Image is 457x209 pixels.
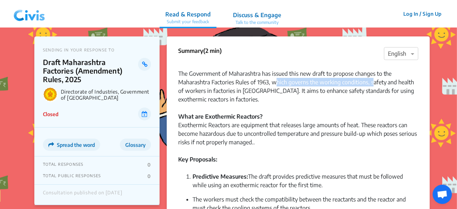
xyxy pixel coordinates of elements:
div: Consultation published on [DATE] [43,190,122,199]
p: Closed [43,110,58,118]
strong: Key Proposals: [178,156,217,163]
div: Exothermic Reactors are equipment that releases large amounts of heat. These reactors can become ... [178,121,418,155]
p: Talk to the community [233,19,281,26]
strong: What are Exothermic Reactors? [178,113,263,120]
a: Open chat [433,185,452,204]
p: TOTAL RESPONSES [43,162,84,168]
p: Read & Respond [165,10,211,19]
p: Submit your feedback [165,19,211,25]
li: The draft provides predictive measures that must be followed while using an exothermic reactor fo... [193,172,418,189]
p: TOTAL PUBLIC RESPONSES [43,173,101,179]
img: navlogo.png [11,3,48,25]
p: Discuss & Engage [233,11,281,19]
button: Glossary [120,139,151,151]
span: Spread the word [57,142,95,148]
p: Directorate of Industries, Government of [GEOGRAPHIC_DATA] [61,89,151,101]
div: The Government of Maharashtra has issued this new draft to propose changes to the Maharashtra Fac... [178,61,418,104]
button: Log In / Sign Up [399,8,446,19]
span: (2 min) [203,47,222,54]
strong: Predictive Measures: [193,173,248,180]
button: Spread the word [43,139,100,151]
p: Draft Maharashtra Factories (Amendment) Rules, 2025 [43,58,138,84]
p: Summary [178,46,222,55]
img: Directorate of Industries, Government of Maharashtra logo [43,87,58,102]
span: Glossary [125,142,146,148]
p: SENDING IN YOUR RESPONSE TO [43,48,151,52]
p: 0 [147,162,151,168]
p: 0 [147,173,151,179]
